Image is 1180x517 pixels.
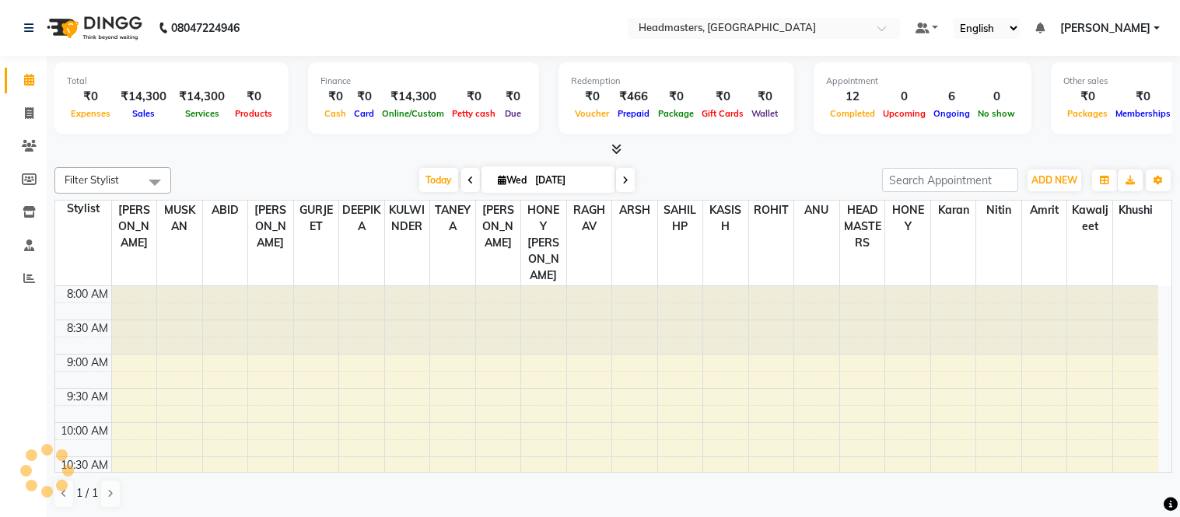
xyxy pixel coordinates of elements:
[350,108,378,119] span: Card
[76,485,98,501] span: 1 / 1
[703,201,748,236] span: KASISH
[567,201,612,236] span: RAGHAV
[171,6,240,50] b: 08047224946
[1063,88,1112,106] div: ₹0
[1067,201,1112,236] span: Kawaljeet
[157,201,202,236] span: MUSKAN
[613,88,654,106] div: ₹466
[65,173,119,186] span: Filter Stylist
[879,108,930,119] span: Upcoming
[448,88,499,106] div: ₹0
[885,201,930,236] span: HONEY
[501,108,525,119] span: Due
[64,389,111,405] div: 9:30 AM
[320,75,527,88] div: Finance
[930,108,974,119] span: Ongoing
[749,201,794,220] span: ROHIT
[58,457,111,473] div: 10:30 AM
[976,201,1021,220] span: Nitin
[658,201,703,236] span: SAHIL HP
[58,423,111,439] div: 10:00 AM
[378,108,448,119] span: Online/Custom
[654,88,698,106] div: ₹0
[1060,20,1150,37] span: [PERSON_NAME]
[974,88,1019,106] div: 0
[494,174,530,186] span: Wed
[521,201,566,285] span: HONEY [PERSON_NAME]
[571,75,782,88] div: Redemption
[55,201,111,217] div: Stylist
[930,88,974,106] div: 6
[974,108,1019,119] span: No show
[614,108,653,119] span: Prepaid
[1022,201,1067,220] span: Amrit
[1112,88,1175,106] div: ₹0
[794,201,839,220] span: ANU
[64,320,111,337] div: 8:30 AM
[128,108,159,119] span: Sales
[40,6,146,50] img: logo
[654,108,698,119] span: Package
[203,201,248,220] span: ABID
[1113,201,1158,220] span: Khushi
[231,108,276,119] span: Products
[826,88,879,106] div: 12
[1031,174,1077,186] span: ADD NEW
[385,201,430,236] span: KULWINDER
[879,88,930,106] div: 0
[350,88,378,106] div: ₹0
[882,168,1018,192] input: Search Appointment
[1112,108,1175,119] span: Memberships
[499,88,527,106] div: ₹0
[430,201,475,236] span: TANEYA
[231,88,276,106] div: ₹0
[339,201,384,236] span: DEEPIKA
[1063,108,1112,119] span: Packages
[1028,169,1081,191] button: ADD NEW
[448,108,499,119] span: Petty cash
[826,75,1019,88] div: Appointment
[748,88,782,106] div: ₹0
[530,169,608,192] input: 2025-09-03
[826,108,879,119] span: Completed
[698,108,748,119] span: Gift Cards
[64,355,111,371] div: 9:00 AM
[294,201,339,236] span: GURJEET
[320,88,350,106] div: ₹0
[248,201,293,253] span: [PERSON_NAME]
[112,201,157,253] span: [PERSON_NAME]
[173,88,231,106] div: ₹14,300
[476,201,521,253] span: [PERSON_NAME]
[840,201,885,253] span: HEAD MASTERS
[748,108,782,119] span: Wallet
[320,108,350,119] span: Cash
[114,88,173,106] div: ₹14,300
[181,108,223,119] span: Services
[698,88,748,106] div: ₹0
[64,286,111,302] div: 8:00 AM
[419,168,458,192] span: Today
[612,201,657,220] span: ARSH
[571,108,613,119] span: Voucher
[67,88,114,106] div: ₹0
[67,108,114,119] span: Expenses
[378,88,448,106] div: ₹14,300
[571,88,613,106] div: ₹0
[67,75,276,88] div: Total
[931,201,976,220] span: Karan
